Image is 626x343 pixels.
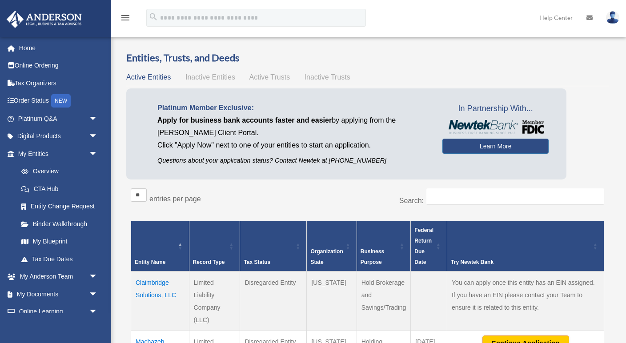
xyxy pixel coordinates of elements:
div: Try Newtek Bank [451,257,590,267]
span: arrow_drop_down [89,110,107,128]
span: arrow_drop_down [89,303,107,321]
p: by applying from the [PERSON_NAME] Client Portal. [157,114,429,139]
th: Try Newtek Bank : Activate to sort [447,221,604,272]
span: Inactive Entities [185,73,235,81]
h3: Entities, Trusts, and Deeds [126,51,609,65]
span: Tax Status [244,259,270,265]
span: In Partnership With... [442,102,549,116]
a: Binder Walkthrough [12,215,107,233]
i: menu [120,12,131,23]
span: Entity Name [135,259,165,265]
a: Learn More [442,139,549,154]
th: Organization State: Activate to sort [307,221,357,272]
img: NewtekBankLogoSM.png [447,120,544,134]
span: arrow_drop_down [89,145,107,163]
span: arrow_drop_down [89,285,107,303]
span: Organization State [310,248,343,265]
a: Entity Change Request [12,198,107,215]
div: NEW [51,94,71,108]
a: Platinum Q&Aarrow_drop_down [6,110,111,128]
a: menu [120,16,131,23]
a: Digital Productsarrow_drop_down [6,128,111,145]
a: Online Learningarrow_drop_down [6,303,111,321]
th: Federal Return Due Date: Activate to sort [411,221,447,272]
td: Claimbridge Solutions, LLC [131,271,189,331]
label: entries per page [149,195,201,203]
th: Entity Name: Activate to invert sorting [131,221,189,272]
label: Search: [399,197,424,204]
span: Apply for business bank accounts faster and easier [157,116,332,124]
span: Record Type [193,259,225,265]
a: Overview [12,163,102,180]
a: My Entitiesarrow_drop_down [6,145,107,163]
a: My Documentsarrow_drop_down [6,285,111,303]
span: arrow_drop_down [89,128,107,146]
p: Platinum Member Exclusive: [157,102,429,114]
img: User Pic [606,11,619,24]
span: Active Entities [126,73,171,81]
a: Home [6,39,111,57]
span: Active Trusts [249,73,290,81]
span: Federal Return Due Date [414,227,433,265]
a: CTA Hub [12,180,107,198]
th: Record Type: Activate to sort [189,221,240,272]
a: Online Ordering [6,57,111,75]
a: Tax Due Dates [12,250,107,268]
a: Order StatusNEW [6,92,111,110]
img: Anderson Advisors Platinum Portal [4,11,84,28]
p: Click "Apply Now" next to one of your entities to start an application. [157,139,429,152]
a: Tax Organizers [6,74,111,92]
span: Inactive Trusts [305,73,350,81]
td: [US_STATE] [307,271,357,331]
td: You can apply once this entity has an EIN assigned. If you have an EIN please contact your Team t... [447,271,604,331]
td: Hold Brokerage and Savings/Trading [357,271,411,331]
th: Tax Status: Activate to sort [240,221,307,272]
a: My Blueprint [12,233,107,251]
a: My Anderson Teamarrow_drop_down [6,268,111,286]
td: Disregarded Entity [240,271,307,331]
th: Business Purpose: Activate to sort [357,221,411,272]
td: Limited Liability Company (LLC) [189,271,240,331]
span: arrow_drop_down [89,268,107,286]
p: Questions about your application status? Contact Newtek at [PHONE_NUMBER] [157,155,429,166]
i: search [148,12,158,22]
span: Business Purpose [361,248,384,265]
